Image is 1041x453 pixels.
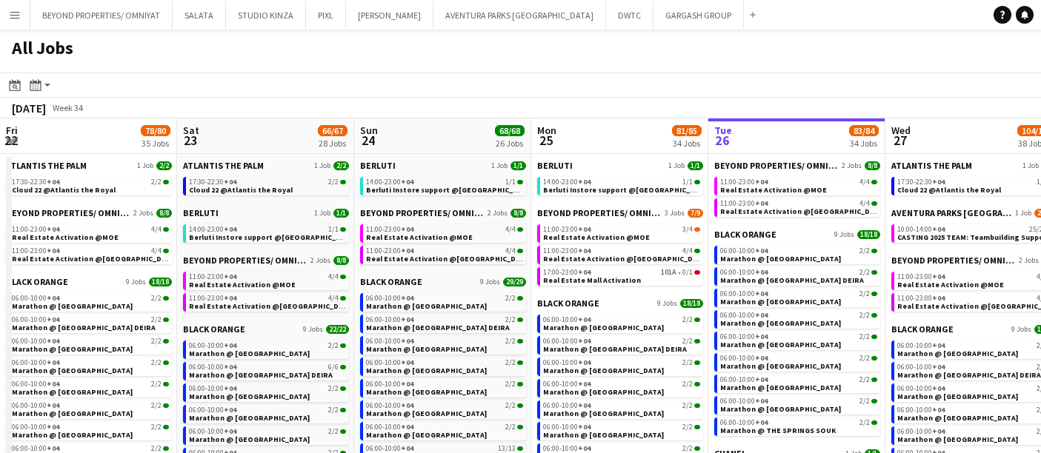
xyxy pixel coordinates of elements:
span: 06:00-10:00 [366,338,413,345]
span: +04 [755,267,768,277]
span: 1/1 [688,161,703,170]
span: 2/2 [682,338,693,345]
span: 3 Jobs [665,209,685,218]
a: 06:00-10:00+042/2Marathon @ [GEOGRAPHIC_DATA] [720,310,877,327]
span: +04 [578,246,591,255]
span: 06:00-10:00 [12,316,59,323]
span: 06:00-10:00 [543,338,591,345]
span: +04 [401,224,413,234]
span: 14:00-23:00 [366,178,413,186]
span: +04 [47,358,59,367]
span: 17:30-22:30 [12,178,59,186]
span: +04 [224,177,236,187]
span: +04 [47,293,59,303]
a: 17:30-22:30+042/2Cloud 22 @Atlantis the Royal [189,177,346,194]
span: 1/1 [510,161,526,170]
span: Real Estate Activation @Nakheel mall [12,254,177,264]
span: 14:00-23:00 [543,178,591,186]
span: 4/4 [859,178,870,186]
span: 2 Jobs [133,209,153,218]
div: BERLUTI1 Job1/114:00-23:00+041/1Berluti Instore support @[GEOGRAPHIC_DATA] [537,160,703,207]
span: 2/2 [156,161,172,170]
span: 11:00-23:00 [366,226,413,233]
span: +04 [755,198,768,208]
span: 06:00-10:00 [12,295,59,302]
span: Marathon @ FESTIVAL CITY MALL [720,297,841,306]
span: BEYOND PROPERTIES/ OMNIYAT [183,255,307,266]
a: BLACK ORANGE9 Jobs29/29 [360,276,526,287]
span: +04 [578,224,591,234]
span: 06:00-10:00 [12,338,59,345]
span: 0/1 [682,269,693,276]
button: [PERSON_NAME] [346,1,433,30]
span: 2/2 [151,295,162,302]
span: 9 Jobs [834,230,854,239]
span: 4/4 [505,247,516,255]
span: +04 [47,246,59,255]
span: +04 [932,224,945,234]
span: +04 [47,224,59,234]
span: Cloud 22 @Atlantis the Royal [897,185,1001,195]
span: +04 [401,246,413,255]
span: BEYOND PROPERTIES/ OMNIYAT [714,160,839,171]
span: Real Estate Activation @Nakheel mall [189,301,354,311]
span: 11:00-23:00 [720,200,768,207]
a: ATLANTIS THE PALM1 Job2/2 [183,160,349,171]
span: Real Estate Activation @Nakheel mall [543,254,708,264]
span: ATLANTIS THE PALM [6,160,87,171]
div: BLACK ORANGE9 Jobs18/1806:00-10:00+042/2Marathon @ [GEOGRAPHIC_DATA]06:00-10:00+042/2Marathon @ [... [714,229,880,448]
a: 06:00-10:00+042/2Marathon @ [GEOGRAPHIC_DATA] [12,293,169,310]
a: 06:00-10:00+042/2Marathon @ [GEOGRAPHIC_DATA] [366,336,523,353]
button: PIXL [306,1,346,30]
span: Real Estate Activation @Nakheel mall [366,254,531,264]
span: 17:00-23:00 [543,269,591,276]
span: 3/4 [682,226,693,233]
span: +04 [578,336,591,346]
a: 14:00-23:00+041/1Berluti Instore support @[GEOGRAPHIC_DATA] [543,177,700,194]
span: 2/2 [151,359,162,366]
span: 8/8 [865,161,880,170]
a: BERLUTI1 Job1/1 [360,160,526,171]
span: BLACK ORANGE [537,298,599,309]
span: +04 [224,293,236,303]
span: +04 [932,177,945,187]
span: 11:00-23:00 [897,295,945,302]
a: BEYOND PROPERTIES/ OMNIYAT2 Jobs8/8 [714,160,880,171]
span: 06:00-10:00 [897,363,945,371]
a: BEYOND PROPERTIES/ OMNIYAT2 Jobs8/8 [183,255,349,266]
span: 2 Jobs [310,256,330,265]
a: 11:00-23:00+044/4Real Estate Activation @[GEOGRAPHIC_DATA] [189,293,346,310]
span: 4/4 [328,273,339,281]
a: BEYOND PROPERTIES/ OMNIYAT3 Jobs7/9 [537,207,703,218]
a: 06:00-10:00+042/2Marathon @ [GEOGRAPHIC_DATA] [543,315,700,332]
span: 06:00-10:00 [189,363,236,371]
button: BEYOND PROPERTIES/ OMNIYAT [30,1,173,30]
span: 11:00-23:00 [543,247,591,255]
span: 4/4 [505,226,516,233]
span: BEYOND PROPERTIES/ OMNIYAT [891,255,1016,266]
span: ATLANTIS THE PALM [183,160,264,171]
span: 2/2 [328,178,339,186]
span: ATLANTIS THE PALM [891,160,972,171]
span: 06:00-10:00 [897,342,945,349]
a: 11:00-23:00+044/4Real Estate Activation @MOE [12,224,169,241]
div: BERLUTI1 Job1/114:00-23:00+041/1Berluti Instore support @[GEOGRAPHIC_DATA] [183,207,349,255]
span: Berluti Instore support @Dubai Mall [543,185,711,195]
div: ATLANTIS THE PALM1 Job2/217:30-22:30+042/2Cloud 22 @Atlantis the Royal [6,160,172,207]
span: Marathon @ DUBAI HILLS MALL [366,301,487,311]
a: 06:00-10:00+042/2Marathon @ [GEOGRAPHIC_DATA] [543,358,700,375]
a: 11:00-23:00+044/4Real Estate Activation @[GEOGRAPHIC_DATA] [366,246,523,263]
a: BLACK ORANGE9 Jobs18/18 [537,298,703,309]
span: +04 [932,362,945,372]
a: 11:00-23:00+044/4Real Estate Activation @MOE [366,224,523,241]
span: 101A [661,269,676,276]
div: • [543,269,700,276]
span: 06:00-10:00 [366,316,413,323]
span: BERLUTI [360,160,396,171]
span: 06:00-10:00 [720,290,768,298]
span: BEYOND PROPERTIES/ OMNIYAT [537,207,662,218]
a: 06:00-10:00+042/2Marathon @ [GEOGRAPHIC_DATA] DEIRA [12,315,169,332]
a: 11:00-23:00+044/4Real Estate Activation @[GEOGRAPHIC_DATA] [543,246,700,263]
a: 06:00-10:00+042/2Marathon @ [GEOGRAPHIC_DATA] DEIRA [720,267,877,284]
span: 9 Jobs [126,278,146,286]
